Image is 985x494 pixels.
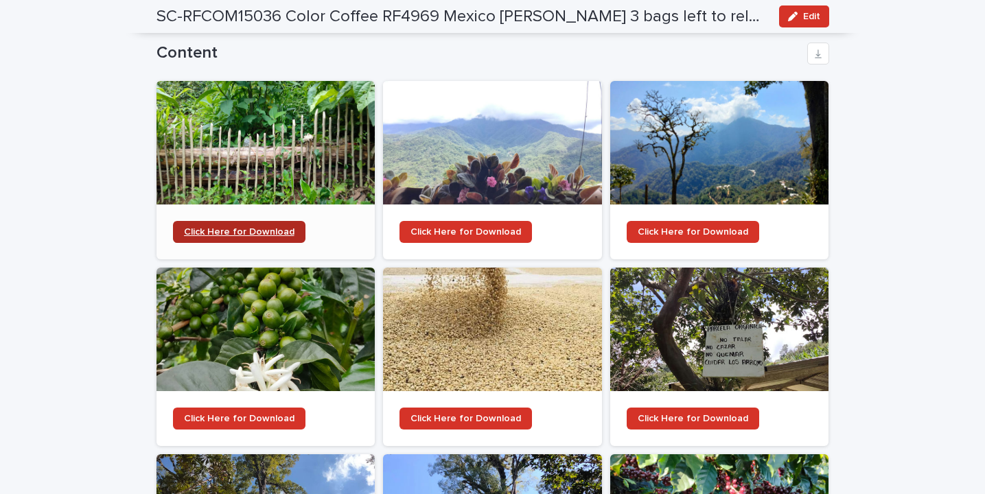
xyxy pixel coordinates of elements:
a: Click Here for Download [157,268,375,446]
a: Click Here for Download [610,81,829,259]
a: Click Here for Download [627,221,759,243]
a: Click Here for Download [383,268,602,446]
h1: Content [157,43,802,63]
a: Click Here for Download [399,221,532,243]
a: Click Here for Download [610,268,829,446]
span: Click Here for Download [184,227,294,237]
a: Click Here for Download [627,408,759,430]
span: Click Here for Download [638,227,748,237]
span: Click Here for Download [410,414,521,423]
span: Click Here for Download [184,414,294,423]
button: Edit [779,5,829,27]
span: Edit [803,12,820,21]
h2: SC-RFCOM15036 Color Coffee RF4969 Mexico Ángel Albino Corzo 3 bags left to release [157,7,768,27]
span: Click Here for Download [638,414,748,423]
a: Click Here for Download [399,408,532,430]
a: Click Here for Download [157,81,375,259]
span: Click Here for Download [410,227,521,237]
a: Click Here for Download [173,221,305,243]
a: Click Here for Download [383,81,602,259]
a: Click Here for Download [173,408,305,430]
